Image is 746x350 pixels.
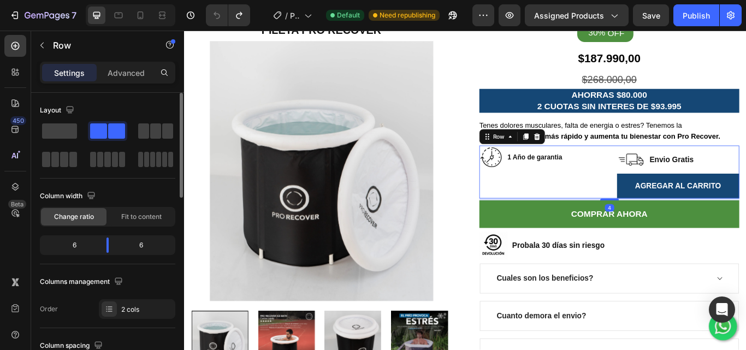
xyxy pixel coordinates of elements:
div: AGREGAR AL CARRITO [525,174,626,189]
p: Cuanto demora el envio? [364,327,469,340]
img: Alt Image [505,134,537,167]
span: Product Page PRO RECOVER ACTUAL- [DATE] 00:24:45 [290,10,300,21]
div: Columns management [40,275,125,289]
div: 450 [10,116,26,125]
span: Fit to content [121,212,162,222]
p: COMPRAR AHORA [451,207,540,222]
button: Assigned Products [525,4,629,26]
span: Assigned Products [534,10,604,21]
button: Save [633,4,669,26]
div: 4 [490,203,501,211]
p: Settings [54,67,85,79]
iframe: Design area [184,31,746,350]
div: Column width [40,189,98,204]
div: Layout [40,103,76,118]
div: 6 [117,238,173,253]
p: Cuales son los beneficios? [364,283,477,296]
span: / [285,10,288,21]
div: Open Intercom Messenger [709,296,735,323]
div: Order [40,304,58,314]
button: Publish [673,4,719,26]
span: Default [337,10,360,20]
span: Change ratio [54,212,94,222]
div: 2 cols [121,305,173,315]
h2: AHORRAS $80.000 2 CUOTAS SIN INTERES DE $93.995 [344,68,647,96]
strong: recuperate más rápido y aumenta tu bienestar con Pro Recover. [376,118,625,128]
div: $187.990,00 [458,20,533,45]
button: AGREGAR AL CARRITO [505,167,648,196]
img: Alt Image [344,235,377,268]
p: 1 Año de garantia [377,143,441,154]
div: Publish [683,10,710,21]
p: Advanced [108,67,145,79]
div: Beta [8,200,26,209]
span: Need republishing [380,10,435,20]
p: Row [53,39,146,52]
p: Tenes dolores musculares, falta de energia o estres? Tenemos la solucion: [344,106,625,128]
div: Row [358,119,376,129]
strong: Probala 30 días sin riesgo [382,246,490,256]
div: $268.000,00 [344,46,647,69]
span: Save [642,11,660,20]
p: Envio Gratis [543,144,594,157]
button: <p>COMPRAR AHORA</p> [344,198,647,230]
div: Undo/Redo [206,4,250,26]
button: 7 [4,4,81,26]
p: 7 [72,9,76,22]
img: Alt Image [344,134,371,162]
div: 6 [42,238,98,253]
